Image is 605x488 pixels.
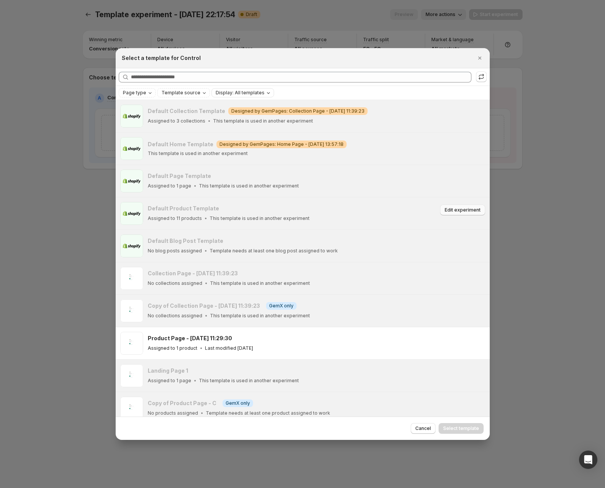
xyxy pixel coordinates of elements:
button: Template source [158,89,210,97]
h3: Copy of Product Page - C [148,399,216,407]
img: Default Collection Template [120,105,143,128]
div: Open Intercom Messenger [579,451,597,469]
img: Default Blog Post Template [120,234,143,257]
p: Assigned to 1 page [148,378,191,384]
p: This template is used in another experiment [210,215,310,221]
p: Assigned to 1 page [148,183,191,189]
p: No collections assigned [148,313,202,319]
p: This template is used in another experiment [210,313,310,319]
h3: Default Page Template [148,172,211,180]
span: Edit experiment [445,207,481,213]
span: Template source [161,90,200,96]
button: Cancel [411,423,436,434]
h3: Default Collection Template [148,107,225,115]
p: This template is used in another experiment [199,183,299,189]
p: This template is used in another experiment [148,150,248,157]
h3: Default Blog Post Template [148,237,223,245]
h3: Landing Page 1 [148,367,188,375]
img: Default Product Template [120,202,143,225]
h2: Select a template for Control [122,54,201,62]
h3: Collection Page - [DATE] 11:39:23 [148,270,238,277]
button: Edit experiment [440,205,485,215]
button: Close [474,53,485,63]
span: Designed by GemPages: Home Page - [DATE] 13:57:18 [219,141,344,147]
span: GemX only [226,400,250,406]
span: Designed by GemPages: Collection Page - [DATE] 11:39:23 [231,108,365,114]
p: Template needs at least one blog post assigned to work [210,248,338,254]
p: This template is used in another experiment [199,378,299,384]
p: Last modified [DATE] [205,345,253,351]
p: Assigned to 11 products [148,215,202,221]
span: Cancel [415,425,431,431]
p: No products assigned [148,410,198,416]
h3: Default Home Template [148,141,213,148]
p: No collections assigned [148,280,202,286]
p: Assigned to 3 collections [148,118,205,124]
p: No blog posts assigned [148,248,202,254]
span: GemX only [269,303,294,309]
span: Display: All templates [216,90,265,96]
p: Template needs at least one product assigned to work [206,410,330,416]
p: This template is used in another experiment [213,118,313,124]
h3: Product Page - [DATE] 11:29:30 [148,334,232,342]
img: Default Page Template [120,170,143,192]
p: This template is used in another experiment [210,280,310,286]
p: Assigned to 1 product [148,345,197,351]
button: Page type [119,89,155,97]
img: Default Home Template [120,137,143,160]
span: Page type [123,90,146,96]
h3: Default Product Template [148,205,219,212]
h3: Copy of Collection Page - [DATE] 11:39:23 [148,302,260,310]
button: Display: All templates [212,89,274,97]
